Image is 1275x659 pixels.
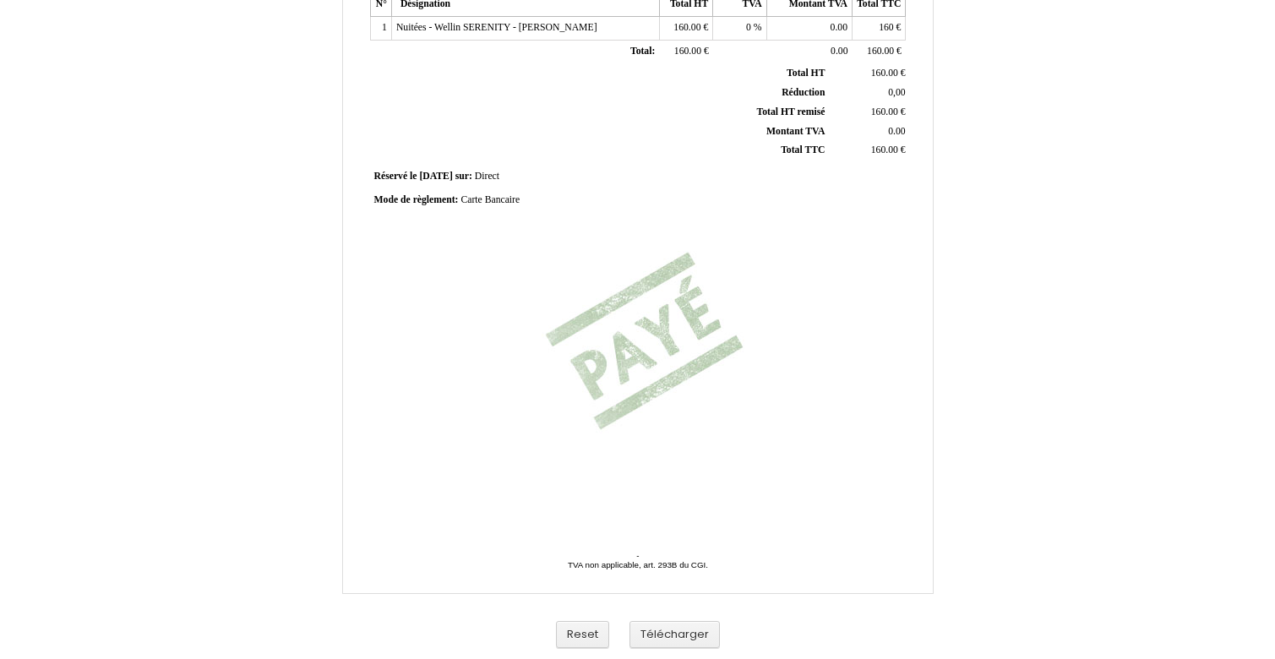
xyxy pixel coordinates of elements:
td: € [828,102,908,122]
span: 160.00 [871,106,898,117]
td: € [828,141,908,161]
button: Télécharger [629,621,720,649]
span: 160.00 [674,46,701,57]
span: 0.00 [831,22,847,33]
iframe: Chat [1203,583,1262,646]
span: 160.00 [867,46,894,57]
span: sur: [455,171,472,182]
td: € [659,17,712,41]
span: 0.00 [831,46,847,57]
span: 160.00 [871,68,898,79]
span: Réservé le [374,171,417,182]
span: Réduction [782,87,825,98]
td: € [828,64,908,83]
span: 160.00 [871,144,898,155]
td: 1 [370,17,391,41]
span: 160.00 [673,22,700,33]
span: 160 [879,22,894,33]
td: € [659,40,712,63]
button: Reset [556,621,609,649]
span: 0 [746,22,751,33]
span: [DATE] [419,171,452,182]
span: Total HT remisé [756,106,825,117]
td: € [853,40,906,63]
span: TVA non applicable, art. 293B du CGI. [568,560,708,569]
span: 0,00 [888,87,905,98]
span: - [636,551,639,560]
td: € [853,17,906,41]
span: Montant TVA [766,126,825,137]
span: Carte Bancaire [460,194,520,205]
span: 0.00 [888,126,905,137]
span: Total HT [787,68,825,79]
span: Direct [475,171,499,182]
span: Total: [630,46,655,57]
span: Mode de règlement: [374,194,459,205]
span: Nuitées - Wellin SERENITY - [PERSON_NAME] [396,22,597,33]
td: % [713,17,766,41]
span: Total TTC [781,144,825,155]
